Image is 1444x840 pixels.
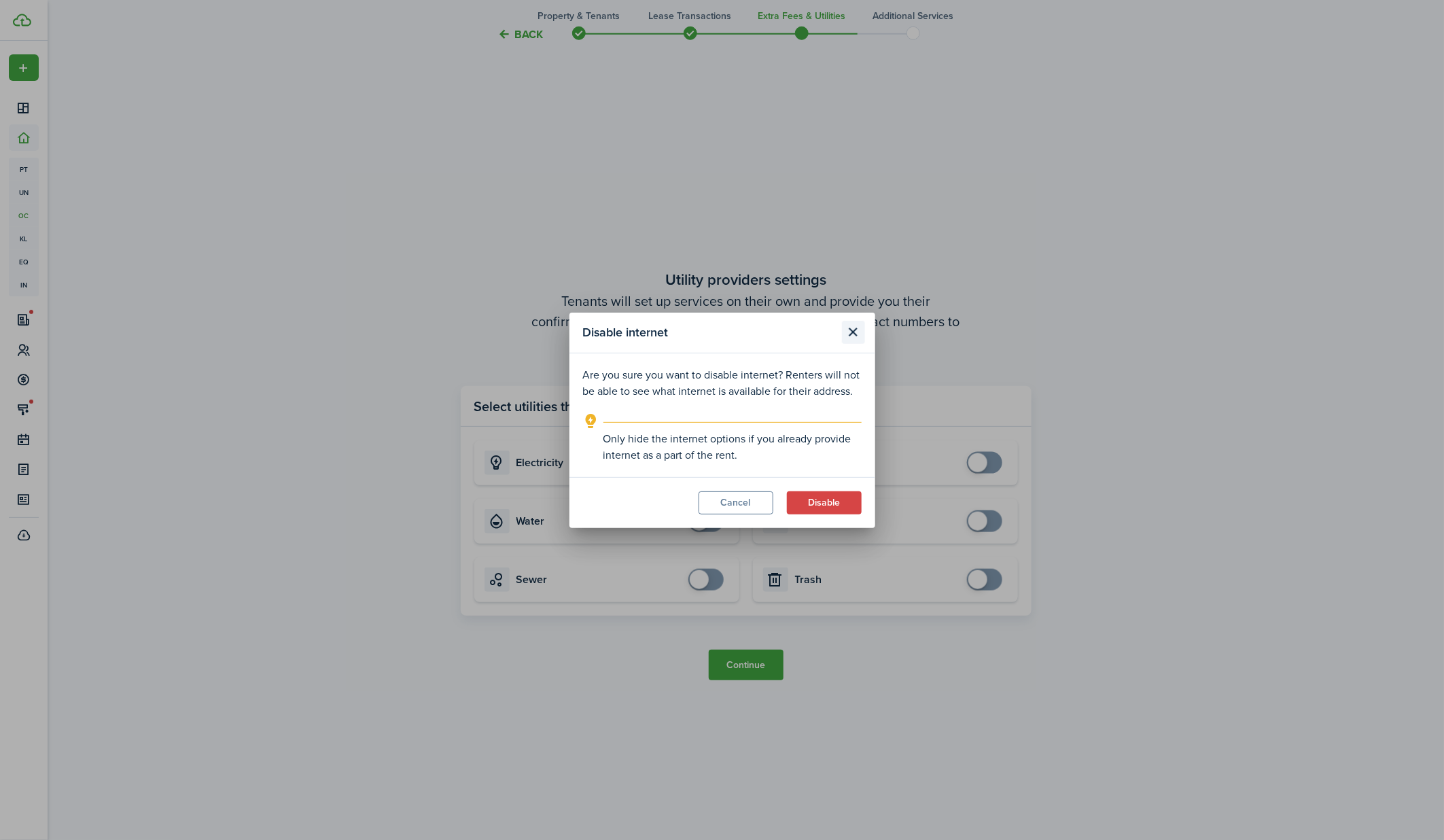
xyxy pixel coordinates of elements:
[787,491,862,514] button: Disable
[583,319,839,346] modal-title: Disable internet
[583,413,600,430] i: outline
[699,491,773,514] button: Cancel
[842,321,865,344] button: Close modal
[583,367,862,400] p: Are you sure you want to disable internet? Renters will not be able to see what internet is avail...
[603,431,862,463] explanation-description: Only hide the internet options if you already provide internet as a part of the rent.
